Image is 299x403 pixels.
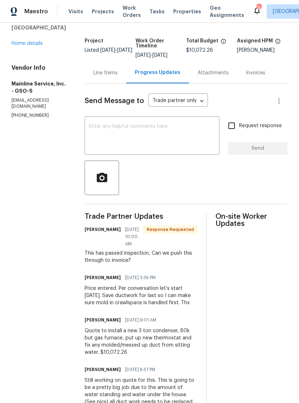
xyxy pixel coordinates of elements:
a: Home details [11,41,43,46]
h5: Total Budget [186,38,218,43]
div: Invoices [246,69,265,77]
h6: [PERSON_NAME] [85,316,121,324]
span: [DATE] [117,48,132,53]
span: [DATE] 10:00 AM [125,226,139,247]
span: [DATE] [100,48,115,53]
h5: [GEOGRAPHIC_DATA] [11,24,67,31]
div: Line Items [93,69,118,77]
span: [DATE] [136,53,151,58]
span: Geo Assignments [210,4,244,19]
span: Response Requested [144,226,197,233]
span: [DATE] 6:57 PM [125,366,155,373]
span: $10,072.26 [186,48,213,53]
div: Price entered. Per conversation let’s start [DATE]. Save ductwork for last so I can make sure mol... [85,285,198,306]
div: Trade partner only [148,95,208,107]
h5: Mainline Service, Inc. - GSO-S [11,80,67,94]
h5: Project [85,38,103,43]
div: This has passed inspection, Can we push this through to invoice? [85,250,198,264]
h6: [PERSON_NAME] [85,226,121,233]
h6: [PERSON_NAME] [85,366,121,373]
span: Tasks [149,9,165,14]
span: Send Message to [85,97,144,105]
span: [DATE] [152,53,167,58]
div: 123 [256,4,261,11]
p: [EMAIL_ADDRESS][DOMAIN_NAME] [11,97,67,110]
span: [DATE] 3:36 PM [125,274,156,281]
div: Attachments [198,69,229,77]
h6: [PERSON_NAME] [85,274,121,281]
span: On-site Worker Updates [215,213,288,227]
span: Trade Partner Updates [85,213,198,220]
span: Visits [68,8,83,15]
span: The total cost of line items that have been proposed by Opendoor. This sum includes line items th... [220,38,226,48]
span: Request response [239,122,282,130]
div: Progress Updates [135,69,180,76]
span: - [136,53,167,58]
h4: Vendor Info [11,64,67,71]
span: Listed [85,48,132,53]
h5: Work Order Timeline [136,38,186,48]
div: [PERSON_NAME] [237,48,288,53]
span: Maestro [24,8,48,15]
span: Projects [92,8,114,15]
p: [PHONE_NUMBER] [11,112,67,119]
div: Quote to install a new 3 ton condenser, 80k but gas furnace, put up new thermostat and fix any mo... [85,327,198,356]
span: [DATE] 9:01 AM [125,316,156,324]
span: - [100,48,132,53]
h5: Assigned HPM [237,38,273,43]
span: The hpm assigned to this work order. [275,38,281,48]
span: Properties [173,8,201,15]
span: Work Orders [123,4,141,19]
